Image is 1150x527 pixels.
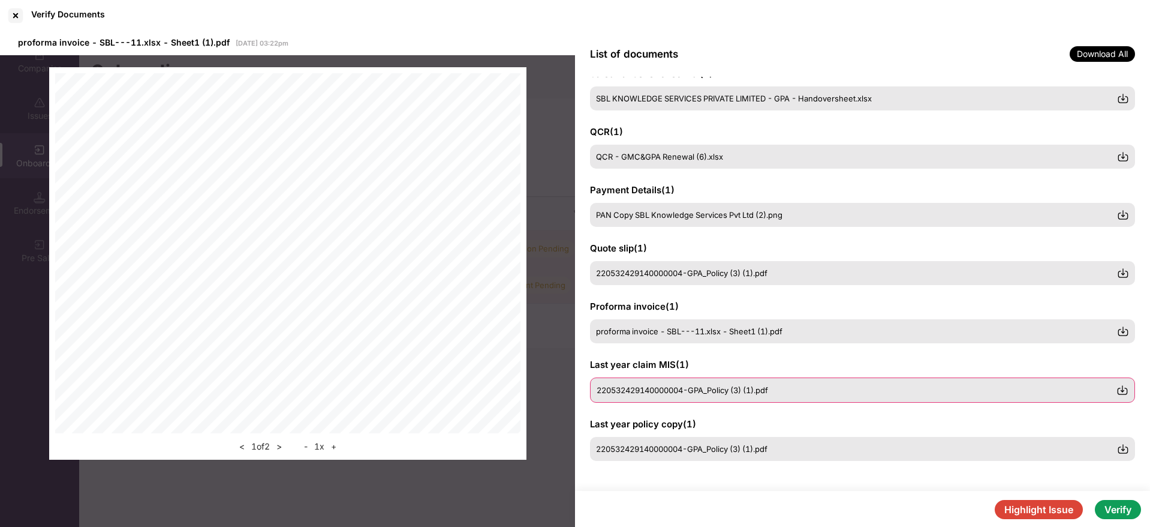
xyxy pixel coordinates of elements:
[596,268,767,278] span: 220532429140000004-GPA_Policy (3) (1).pdf
[1117,209,1129,221] img: svg+xml;base64,PHN2ZyBpZD0iRG93bmxvYWQtMzJ4MzIiIHhtbG5zPSJodHRwOi8vd3d3LnczLm9yZy8yMDAwL3N2ZyIgd2...
[596,210,782,220] span: PAN Copy SBL Knowledge Services Pvt Ltd (2).png
[590,301,679,312] span: Proforma invoice ( 1 )
[1117,151,1129,163] img: svg+xml;base64,PHN2ZyBpZD0iRG93bmxvYWQtMzJ4MzIiIHhtbG5zPSJodHRwOi8vd3d3LnczLm9yZy8yMDAwL3N2ZyIgd2...
[590,184,675,196] span: Payment Details ( 1 )
[590,48,678,60] span: List of documents
[1070,46,1135,62] span: Download All
[995,500,1083,519] button: Highlight Issue
[590,242,647,254] span: Quote slip ( 1 )
[1116,384,1128,396] img: svg+xml;base64,PHN2ZyBpZD0iRG93bmxvYWQtMzJ4MzIiIHhtbG5zPSJodHRwOi8vd3d3LnczLm9yZy8yMDAwL3N2ZyIgd2...
[18,37,230,47] span: proforma invoice - SBL---11.xlsx - Sheet1 (1).pdf
[590,126,623,137] span: QCR ( 1 )
[327,439,340,454] button: +
[596,327,782,336] span: proforma invoice - SBL---11.xlsx - Sheet1 (1).pdf
[596,94,872,103] span: SBL KNOWLEDGE SERVICES PRIVATE LIMITED - GPA - Handoversheet.xlsx
[1117,325,1129,337] img: svg+xml;base64,PHN2ZyBpZD0iRG93bmxvYWQtMzJ4MzIiIHhtbG5zPSJodHRwOi8vd3d3LnczLm9yZy8yMDAwL3N2ZyIgd2...
[597,385,768,395] span: 220532429140000004-GPA_Policy (3) (1).pdf
[1095,500,1141,519] button: Verify
[300,439,340,454] div: 1 x
[1117,92,1129,104] img: svg+xml;base64,PHN2ZyBpZD0iRG93bmxvYWQtMzJ4MzIiIHhtbG5zPSJodHRwOi8vd3d3LnczLm9yZy8yMDAwL3N2ZyIgd2...
[300,439,311,454] button: -
[236,439,285,454] div: 1 of 2
[590,418,696,430] span: Last year policy copy ( 1 )
[236,39,288,47] span: [DATE] 03:22pm
[596,444,767,454] span: 220532429140000004-GPA_Policy (3) (1).pdf
[1117,267,1129,279] img: svg+xml;base64,PHN2ZyBpZD0iRG93bmxvYWQtMzJ4MzIiIHhtbG5zPSJodHRwOi8vd3d3LnczLm9yZy8yMDAwL3N2ZyIgd2...
[590,359,689,370] span: Last year claim MIS ( 1 )
[236,439,248,454] button: <
[596,152,723,161] span: QCR - GMC&GPA Renewal (6).xlsx
[1117,443,1129,455] img: svg+xml;base64,PHN2ZyBpZD0iRG93bmxvYWQtMzJ4MzIiIHhtbG5zPSJodHRwOi8vd3d3LnczLm9yZy8yMDAwL3N2ZyIgd2...
[31,9,105,19] div: Verify Documents
[273,439,285,454] button: >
